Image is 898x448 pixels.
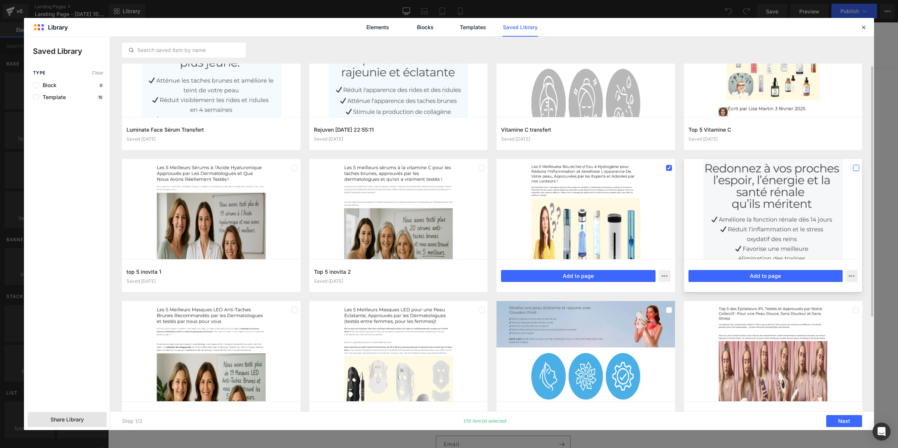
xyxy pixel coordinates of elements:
[501,410,671,418] h3: LP glowskinpro
[272,22,300,38] a: Contact
[501,136,671,142] div: Saved [DATE]
[501,126,671,134] h3: Vitamine C transfert
[463,418,506,424] p: 1/10 item(s) selected
[360,18,395,37] a: Elements
[183,101,608,110] p: Start building your page
[126,268,296,276] h3: top 5 inovita 1
[226,27,240,34] span: Home
[189,397,601,406] h2: Subscribe to our emails
[122,46,245,55] input: Search saved item by name
[33,46,110,57] p: Saved Library
[553,22,569,39] summary: Search
[503,18,538,37] a: Saved Library
[126,279,296,284] div: Saved [DATE]
[446,413,462,431] button: Subscribe
[51,416,84,423] span: Share Library
[189,24,211,36] span: Tessa
[826,415,862,427] button: Next
[277,27,296,34] span: Contact
[186,23,214,38] a: Tessa
[92,70,104,76] span: Clear
[39,94,66,100] span: Template
[314,410,483,418] h3: top 5 les masques led
[183,214,608,219] p: or Drag & Drop elements from left sidebar
[97,95,104,99] p: 15
[688,126,858,134] h3: Top 5 Vitamine C
[370,3,420,10] span: Welcome to our store
[688,410,858,418] h3: Top 5 IPL
[407,18,443,37] a: Blocks
[501,270,656,282] button: Add to page
[249,27,268,34] span: Catalog
[126,410,296,418] h3: top 5 Glowskin Pro2
[314,268,483,276] h3: Top 5 inovita 2
[39,82,56,88] span: Block
[126,126,296,134] h3: Luminate Face Sérum Transfert
[455,18,491,37] a: Templates
[126,136,296,142] div: Saved [DATE]
[244,22,272,38] a: Catalog
[873,423,891,441] div: Open Intercom Messenger
[328,414,462,430] input: Email
[314,136,483,142] div: Saved [DATE]
[122,418,143,424] p: Step 1/2
[221,22,244,38] a: Home
[98,83,104,88] p: 0
[314,126,483,134] h3: Rejuven [DATE] 22:55:11
[361,193,429,208] a: Explore Template
[688,136,858,142] div: Saved [DATE]
[33,70,46,76] span: Type
[314,279,483,284] div: Saved [DATE]
[688,270,843,282] button: Add to page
